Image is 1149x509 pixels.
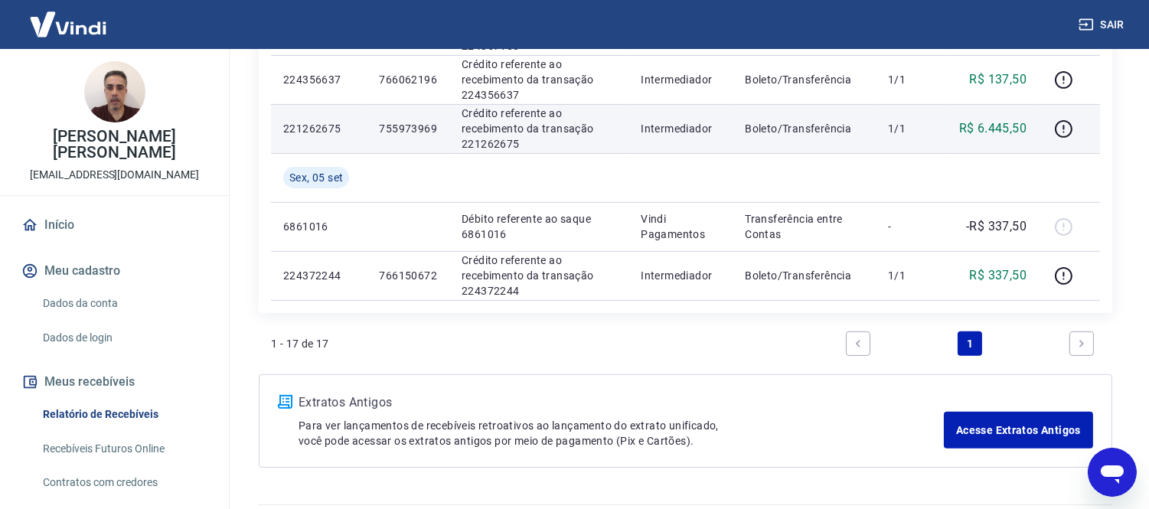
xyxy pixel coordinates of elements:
p: Crédito referente ao recebimento da transação 224372244 [462,253,616,299]
p: 1 - 17 de 17 [271,336,329,351]
a: Início [18,208,211,242]
p: Extratos Antigos [299,393,944,412]
p: Boleto/Transferência [745,268,863,283]
p: 755973969 [379,121,437,136]
p: 221262675 [283,121,354,136]
p: R$ 6.445,50 [959,119,1027,138]
button: Meus recebíveis [18,365,211,399]
p: Débito referente ao saque 6861016 [462,211,616,242]
img: 086b94dc-854d-4ca8-b167-b06c909ffac4.jpeg [84,61,145,122]
p: - [888,219,933,234]
p: Intermediador [641,268,720,283]
ul: Pagination [840,325,1100,362]
p: Intermediador [641,121,720,136]
p: 1/1 [888,268,933,283]
iframe: Botão para abrir a janela de mensagens [1088,448,1137,497]
a: Acesse Extratos Antigos [944,412,1093,449]
button: Sair [1076,11,1131,39]
a: Previous page [846,331,870,356]
p: R$ 337,50 [970,266,1027,285]
p: Crédito referente ao recebimento da transação 224356637 [462,57,616,103]
p: -R$ 337,50 [966,217,1027,236]
p: [PERSON_NAME] [PERSON_NAME] [12,129,217,161]
a: Relatório de Recebíveis [37,399,211,430]
p: 766150672 [379,268,437,283]
p: [EMAIL_ADDRESS][DOMAIN_NAME] [30,167,199,183]
p: Crédito referente ao recebimento da transação 221262675 [462,106,616,152]
p: 1/1 [888,72,933,87]
p: Boleto/Transferência [745,121,863,136]
a: Dados de login [37,322,211,354]
p: Vindi Pagamentos [641,211,720,242]
p: 766062196 [379,72,437,87]
p: Para ver lançamentos de recebíveis retroativos ao lançamento do extrato unificado, você pode aces... [299,418,944,449]
img: ícone [278,395,292,409]
a: Page 1 is your current page [958,331,982,356]
p: 224372244 [283,268,354,283]
span: Sex, 05 set [289,170,343,185]
a: Next page [1069,331,1094,356]
p: R$ 137,50 [970,70,1027,89]
p: 224356637 [283,72,354,87]
img: Vindi [18,1,118,47]
button: Meu cadastro [18,254,211,288]
a: Contratos com credores [37,467,211,498]
a: Recebíveis Futuros Online [37,433,211,465]
p: Intermediador [641,72,720,87]
p: 1/1 [888,121,933,136]
a: Dados da conta [37,288,211,319]
p: Boleto/Transferência [745,72,863,87]
p: Transferência entre Contas [745,211,863,242]
p: 6861016 [283,219,354,234]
